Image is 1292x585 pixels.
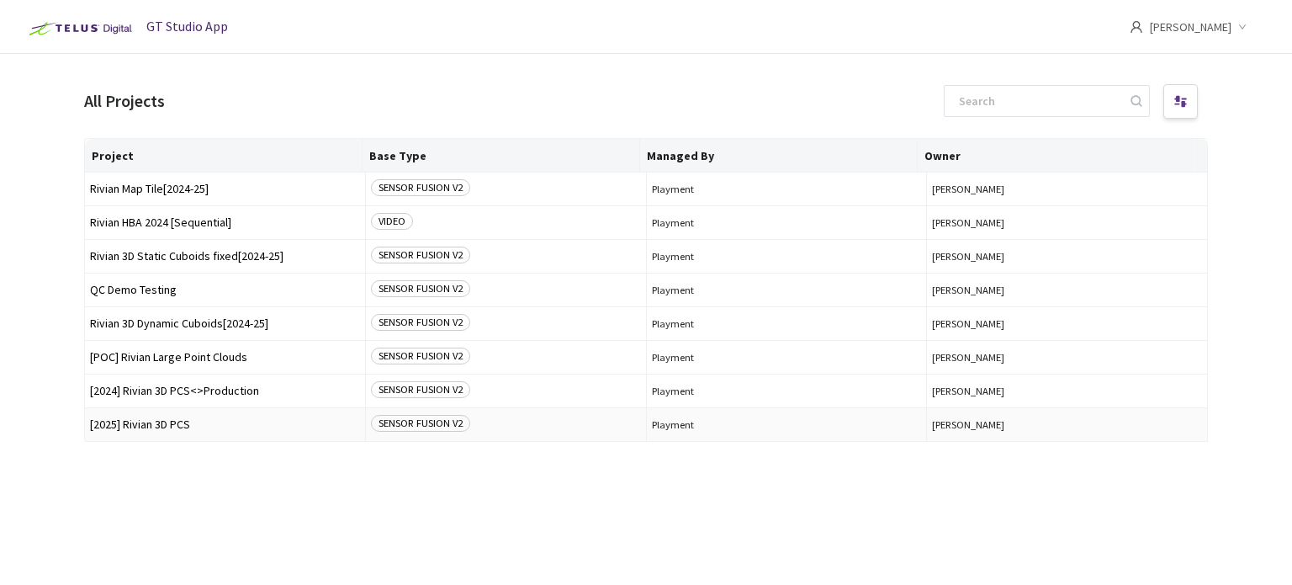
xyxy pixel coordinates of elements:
[84,88,165,114] div: All Projects
[1130,20,1143,34] span: user
[371,179,470,196] span: SENSOR FUSION V2
[90,317,360,330] span: Rivian 3D Dynamic Cuboids[2024-25]
[363,139,640,173] th: Base Type
[146,18,228,35] span: GT Studio App
[90,351,360,364] span: [POC] Rivian Large Point Clouds
[85,139,363,173] th: Project
[652,216,922,229] span: Playment
[918,139,1195,173] th: Owner
[932,284,1202,296] button: [PERSON_NAME]
[90,284,360,296] span: QC Demo Testing
[652,385,922,397] span: Playment
[652,351,922,364] span: Playment
[932,418,1202,431] button: [PERSON_NAME]
[20,15,137,42] img: Telus
[932,385,1202,397] button: [PERSON_NAME]
[1238,23,1247,31] span: down
[90,216,360,229] span: Rivian HBA 2024 [Sequential]
[949,86,1128,116] input: Search
[371,280,470,297] span: SENSOR FUSION V2
[652,250,922,263] span: Playment
[90,418,360,431] span: [2025] Rivian 3D PCS
[371,348,470,364] span: SENSOR FUSION V2
[371,247,470,263] span: SENSOR FUSION V2
[932,183,1202,195] button: [PERSON_NAME]
[932,216,1202,229] button: [PERSON_NAME]
[932,351,1202,364] button: [PERSON_NAME]
[932,250,1202,263] button: [PERSON_NAME]
[652,418,922,431] span: Playment
[371,314,470,331] span: SENSOR FUSION V2
[652,317,922,330] span: Playment
[90,183,360,195] span: Rivian Map Tile[2024-25]
[90,250,360,263] span: Rivian 3D Static Cuboids fixed[2024-25]
[371,415,470,432] span: SENSOR FUSION V2
[652,183,922,195] span: Playment
[640,139,918,173] th: Managed By
[932,317,1202,330] button: [PERSON_NAME]
[90,385,360,397] span: [2024] Rivian 3D PCS<>Production
[371,213,413,230] span: VIDEO
[371,381,470,398] span: SENSOR FUSION V2
[652,284,922,296] span: Playment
